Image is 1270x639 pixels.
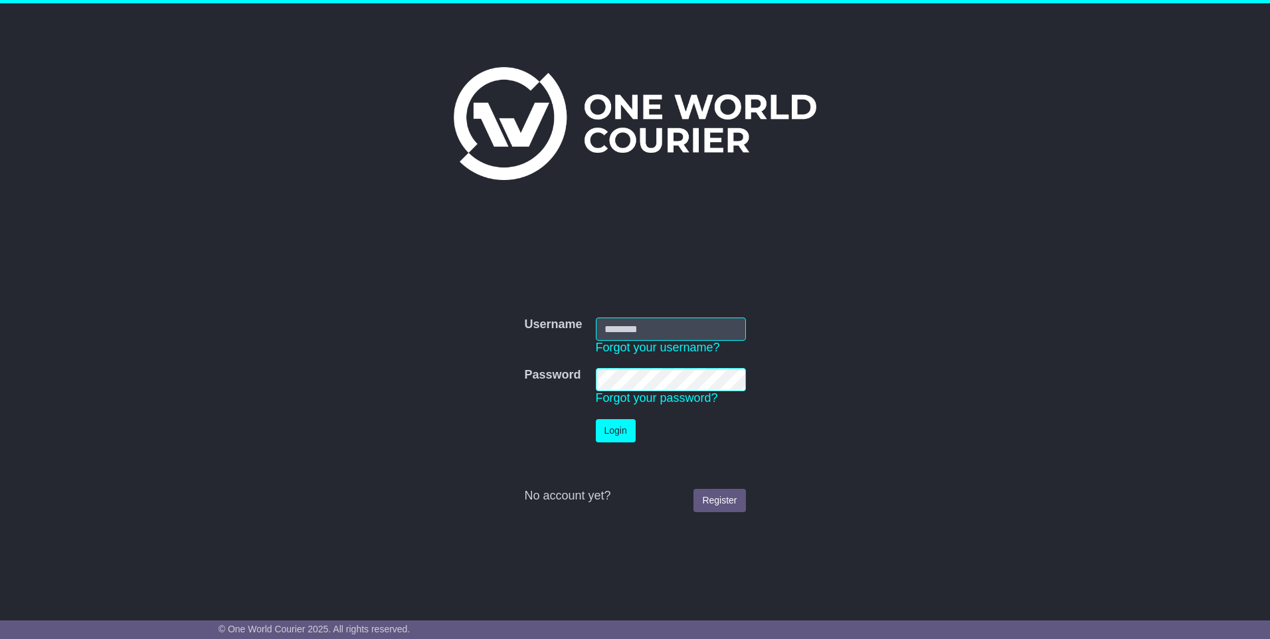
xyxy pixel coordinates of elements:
img: One World [454,67,816,180]
div: No account yet? [524,489,745,503]
button: Login [596,419,636,442]
a: Forgot your username? [596,341,720,354]
label: Password [524,368,581,383]
a: Forgot your password? [596,391,718,405]
span: © One World Courier 2025. All rights reserved. [219,624,410,634]
a: Register [693,489,745,512]
label: Username [524,318,582,332]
